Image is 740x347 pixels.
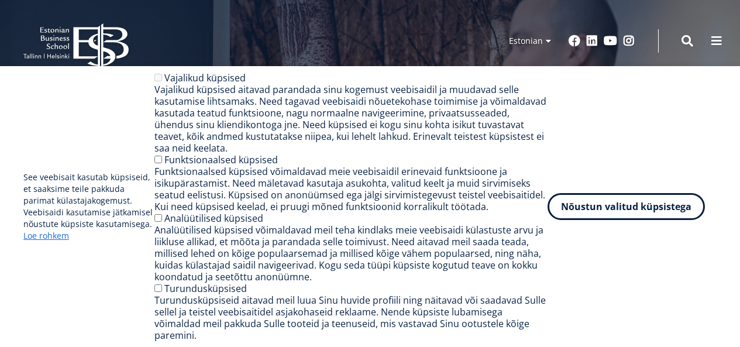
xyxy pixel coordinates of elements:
button: Nõustun valitud küpsistega [548,193,705,220]
label: Turundusküpsised [164,282,247,295]
a: Loe rohkem [23,230,69,242]
label: Analüütilised küpsised [164,212,263,225]
div: Turundusküpsiseid aitavad meil luua Sinu huvide profiili ning näitavad või saadavad Sulle sellel ... [154,294,548,341]
div: Analüütilised küpsised võimaldavad meil teha kindlaks meie veebisaidi külastuste arvu ja liikluse... [154,224,548,283]
a: Instagram [623,35,635,47]
label: Vajalikud küpsised [164,71,246,84]
a: Linkedin [586,35,598,47]
div: Vajalikud küpsised aitavad parandada sinu kogemust veebisaidil ja muudavad selle kasutamise lihts... [154,84,548,154]
div: Funktsionaalsed küpsised võimaldavad meie veebisaidil erinevaid funktsioone ja isikupärastamist. ... [154,166,548,212]
a: Facebook [569,35,580,47]
p: See veebisait kasutab küpsiseid, et saaksime teile pakkuda parimat külastajakogemust. Veebisaidi ... [23,171,154,242]
label: Funktsionaalsed küpsised [164,153,278,166]
a: Youtube [604,35,617,47]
